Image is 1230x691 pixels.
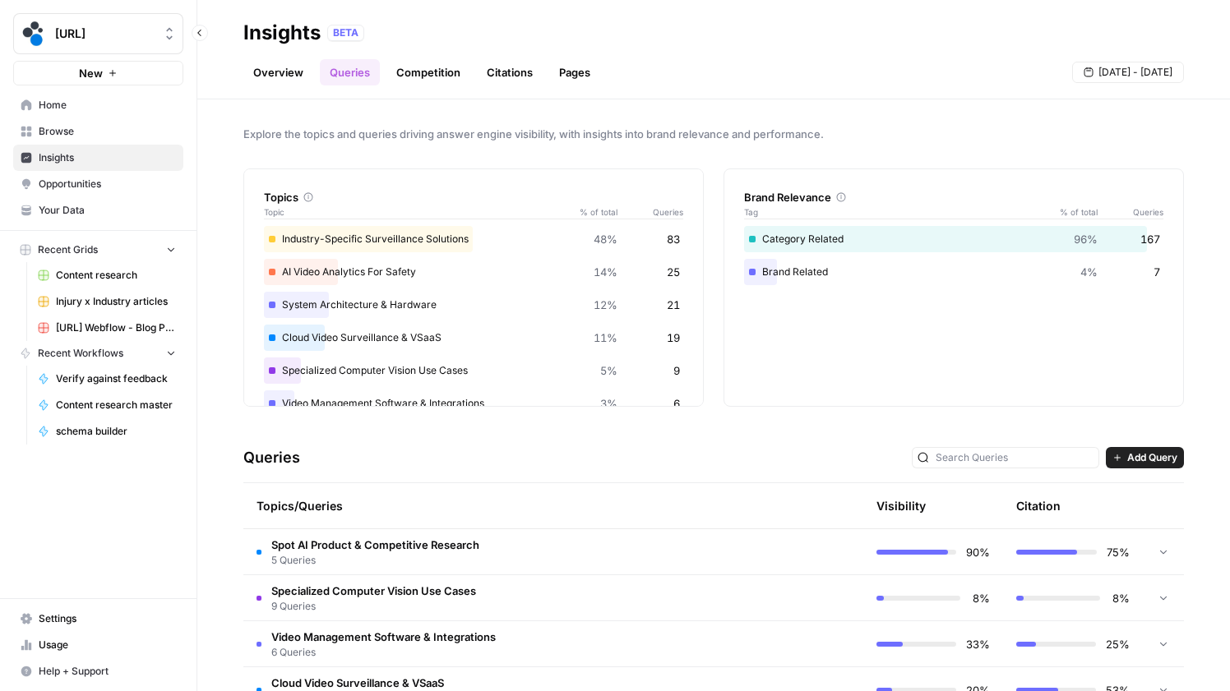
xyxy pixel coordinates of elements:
a: Insights [13,145,183,171]
span: Explore the topics and queries driving answer engine visibility, with insights into brand relevan... [243,126,1184,142]
span: Topic [264,205,568,219]
div: Topics/Queries [257,483,710,528]
span: Specialized Computer Vision Use Cases [271,583,476,599]
span: 5% [600,362,617,379]
a: Settings [13,606,183,632]
span: Cloud Video Surveillance & VSaaS [271,675,444,691]
h3: Queries [243,446,300,469]
a: schema builder [30,418,183,445]
span: New [79,65,103,81]
button: Recent Workflows [13,341,183,366]
a: Usage [13,632,183,658]
div: System Architecture & Hardware [264,292,683,318]
span: [URL] [55,25,155,42]
a: Content research [30,262,183,288]
span: 7 [1154,264,1160,280]
span: Home [39,98,176,113]
span: Opportunities [39,177,176,191]
div: BETA [327,25,364,41]
span: Usage [39,638,176,652]
div: AI Video Analytics For Safety [264,259,683,285]
span: Browse [39,124,176,139]
span: 12% [594,297,617,313]
span: Verify against feedback [56,371,176,386]
span: % of total [1048,205,1098,219]
span: 9 Queries [271,599,476,614]
span: 25% [1106,636,1130,652]
button: [DATE] - [DATE] [1072,62,1184,83]
div: Topics [264,189,683,205]
span: 4% [1080,264,1098,280]
span: 167 [1140,231,1160,247]
a: Queries [320,59,380,85]
span: Insights [39,150,176,165]
a: Citations [477,59,543,85]
span: 8% [970,590,990,606]
span: Queries [617,205,683,219]
div: Insights [243,20,321,46]
div: Video Management Software & Integrations [264,390,683,417]
a: Browse [13,118,183,145]
div: Industry-Specific Surveillance Solutions [264,226,683,252]
a: Your Data [13,197,183,223]
span: Help + Support [39,664,176,679]
a: Competition [386,59,470,85]
div: Visibility [876,498,926,514]
button: Help + Support [13,658,183,684]
span: 5 Queries [271,553,479,568]
span: Queries [1098,205,1163,219]
a: [URL] Webflow - Blog Posts Refresh [30,315,183,341]
span: Content research [56,268,176,283]
span: 3% [600,395,617,412]
span: Add Query [1127,450,1177,465]
span: Video Management Software & Integrations [271,629,496,645]
a: Verify against feedback [30,366,183,392]
span: 9 [673,362,680,379]
div: Category Related [744,226,1163,252]
span: schema builder [56,424,176,439]
span: Your Data [39,203,176,218]
span: Injury x Industry articles [56,294,176,309]
div: Citation [1016,483,1061,528]
span: 48% [594,231,617,247]
span: Content research master [56,398,176,412]
span: 75% [1107,544,1130,560]
div: Cloud Video Surveillance & VSaaS [264,325,683,351]
span: 21 [667,297,680,313]
span: 33% [966,636,990,652]
a: Pages [549,59,600,85]
span: 14% [594,264,617,280]
span: Spot AI Product & Competitive Research [271,537,479,553]
span: Recent Workflows [38,346,123,361]
span: 8% [1110,590,1130,606]
span: 25 [667,264,680,280]
span: [URL] Webflow - Blog Posts Refresh [56,320,176,335]
span: % of total [568,205,617,219]
a: Content research master [30,392,183,418]
div: Brand Relevance [744,189,1163,205]
span: Recent Grids [38,242,98,257]
a: Home [13,92,183,118]
a: Opportunities [13,171,183,197]
input: Search Queries [936,449,1094,466]
div: Specialized Computer Vision Use Cases [264,357,683,384]
span: 6 [673,395,680,412]
span: Tag [744,205,1048,219]
span: 96% [1074,231,1098,247]
a: Overview [243,59,313,85]
span: [DATE] - [DATE] [1098,65,1172,80]
button: Add Query [1106,447,1184,468]
a: Injury x Industry articles [30,288,183,315]
button: Recent Grids [13,237,183,262]
span: 83 [667,231,680,247]
div: Brand Related [744,259,1163,285]
span: 11% [594,329,617,346]
button: New [13,61,183,85]
span: 6 Queries [271,645,496,660]
button: Workspace: spot.ai [13,13,183,54]
span: Settings [39,611,176,626]
img: spot.ai Logo [19,19,49,48]
span: 90% [966,544,990,560]
span: 19 [667,329,680,346]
